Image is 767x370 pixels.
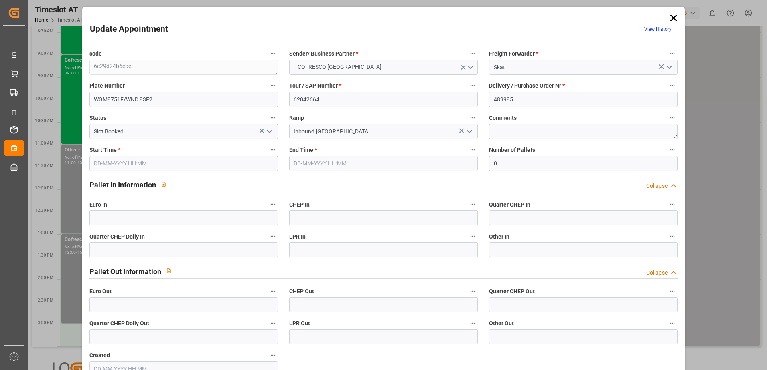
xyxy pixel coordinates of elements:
span: Quarter CHEP In [489,201,530,209]
button: LPR In [467,231,478,241]
span: Sender/ Business Partner [289,50,358,58]
button: Number of Pallets [667,145,678,155]
span: Plate Number [89,82,125,90]
button: Tour / SAP Number * [467,80,478,91]
span: Quarter CHEP Dolly Out [89,319,149,328]
div: Collapse [646,182,668,190]
span: Euro In [89,201,107,209]
span: Created [89,351,110,360]
button: Freight Forwarder * [667,48,678,59]
button: Sender/ Business Partner * [467,48,478,59]
span: Comments [489,114,517,122]
span: LPR Out [289,319,310,328]
span: Other Out [489,319,514,328]
span: CHEP Out [289,287,314,296]
input: Select Freight Forwarder [489,60,678,75]
a: View History [644,26,672,32]
span: Ramp [289,114,304,122]
button: open menu [263,125,275,138]
span: Number of Pallets [489,146,535,154]
input: DD-MM-YYYY HH:MM [289,156,478,171]
button: Plate Number [268,80,278,91]
button: View description [156,177,171,192]
button: open menu [663,61,675,74]
span: Quarter CHEP Out [489,287,535,296]
button: Ramp [467,113,478,123]
button: View description [161,263,177,278]
button: Other Out [667,318,678,328]
span: Freight Forwarder [489,50,538,58]
span: Start Time [89,146,120,154]
h2: Pallet Out Information [89,266,161,277]
button: Quarter CHEP Dolly In [268,231,278,241]
button: open menu [463,125,475,138]
textarea: 6e29d24b6ebe [89,60,278,75]
input: Type to search/select [89,124,278,139]
input: DD-MM-YYYY HH:MM [89,156,278,171]
button: code [268,48,278,59]
button: Euro Out [268,286,278,296]
h2: Pallet In Information [89,179,156,190]
span: code [89,50,102,58]
button: Created [268,350,278,360]
button: Status [268,113,278,123]
button: Quarter CHEP Out [667,286,678,296]
button: End Time * [467,145,478,155]
button: Comments [667,113,678,123]
button: Quarter CHEP Dolly Out [268,318,278,328]
input: Type to search/select [289,124,478,139]
button: Quarter CHEP In [667,199,678,209]
button: Other In [667,231,678,241]
span: End Time [289,146,317,154]
h2: Update Appointment [90,23,168,36]
button: open menu [289,60,478,75]
button: CHEP In [467,199,478,209]
button: LPR Out [467,318,478,328]
span: Quarter CHEP Dolly In [89,233,145,241]
span: Other In [489,233,509,241]
button: Delivery / Purchase Order Nr * [667,80,678,91]
span: Status [89,114,106,122]
span: COFRESCO [GEOGRAPHIC_DATA] [294,63,386,71]
span: Euro Out [89,287,112,296]
button: Euro In [268,199,278,209]
span: CHEP In [289,201,310,209]
span: LPR In [289,233,306,241]
div: Collapse [646,269,668,277]
button: CHEP Out [467,286,478,296]
span: Delivery / Purchase Order Nr [489,82,565,90]
button: Start Time * [268,145,278,155]
span: Tour / SAP Number [289,82,341,90]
